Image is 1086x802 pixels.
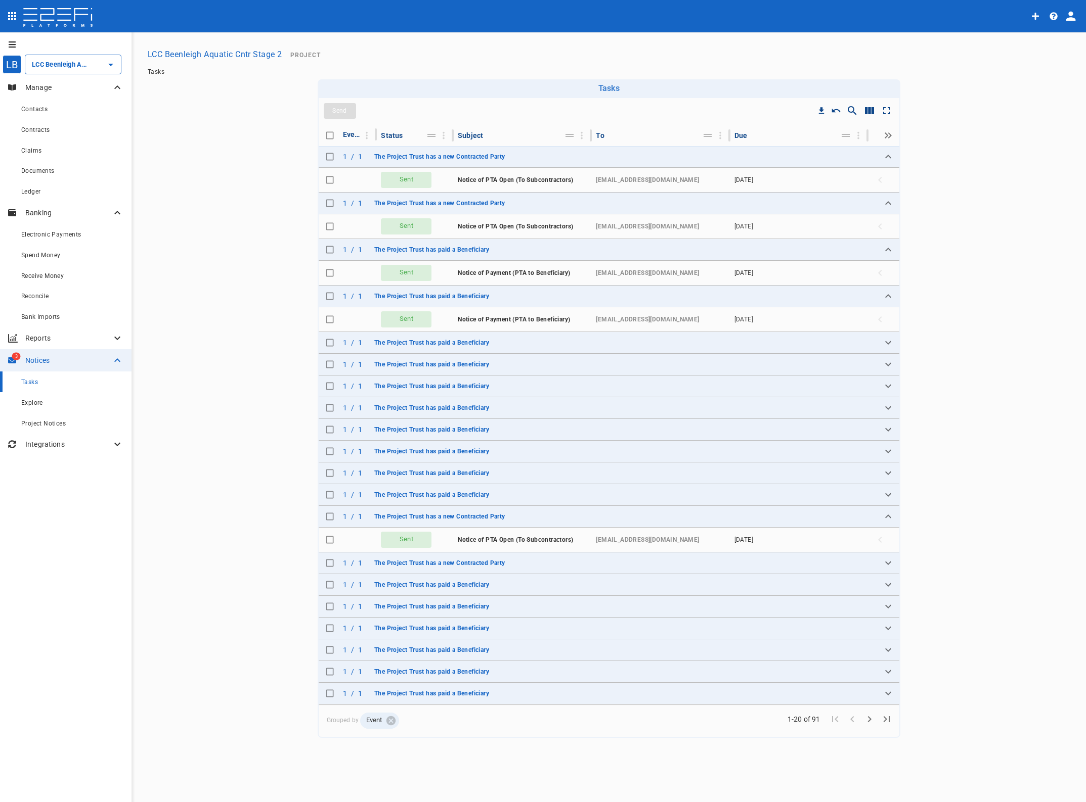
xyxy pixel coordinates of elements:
button: Reset Sorting [829,103,844,118]
button: Column Actions [359,127,375,144]
p: 1 [358,338,362,348]
span: The Project Trust has paid a Beneficiary [374,361,489,368]
span: 1-20 of 91 [788,714,820,724]
span: Expand [873,312,895,326]
button: Go to next page [861,711,878,728]
span: Collapse [881,196,895,210]
span: Toggle select row [323,444,337,458]
p: / [351,424,354,435]
span: Expand [881,466,895,480]
span: The Project Trust has paid a Beneficiary [374,646,489,653]
span: Expand [881,488,895,502]
span: Toggle select row [323,556,337,570]
span: Electronic Payments [21,231,81,238]
button: Expand [881,401,895,415]
span: Receive Money [21,272,64,279]
p: 1 [343,403,347,413]
div: 1 / 1 emails have been sent [343,338,362,348]
span: Collapse [881,509,895,524]
button: The Project Trust has paid a Beneficiary [370,578,493,591]
div: Due [734,129,747,141]
span: Toggle select row [323,357,337,371]
div: 1 / 1 emails have been sent [343,446,362,456]
button: Expand [881,643,895,657]
span: Expand [873,266,895,280]
span: The Project Trust has paid a Beneficiary [374,668,489,675]
span: Notice of PTA Open (To Subcontractors) [458,223,573,230]
span: Go to last page [878,714,895,723]
button: Move [424,128,439,143]
p: / [351,558,354,568]
p: 1 [343,359,347,369]
span: [EMAIL_ADDRESS][DOMAIN_NAME] [596,316,699,323]
div: 1 / 1 emails have been sent [343,511,362,522]
p: 1 [358,198,362,208]
span: Toggle select row [323,533,337,547]
span: Sent [394,175,419,184]
p: 1 [343,688,347,698]
button: Column Actions [712,127,728,144]
span: Event [360,716,388,725]
p: / [351,291,354,301]
p: / [351,359,354,369]
div: Subject [458,129,483,141]
p: 1 [358,245,362,255]
p: 1 [343,424,347,435]
button: Open [104,58,118,72]
span: Notice of PTA Open (To Subcontractors) [458,536,573,543]
span: Toggle select row [323,488,337,502]
p: 1 [343,511,347,522]
span: [EMAIL_ADDRESS][DOMAIN_NAME] [596,176,699,183]
div: LB [3,55,21,74]
p: / [351,446,354,456]
span: The Project Trust has paid a Beneficiary [374,246,489,253]
p: 1 [358,688,362,698]
span: Toggle select row [323,665,337,679]
div: Event [343,128,361,140]
button: Move [562,128,577,143]
span: Grouped by [327,713,884,729]
span: Toggle select row [323,219,337,233]
span: [EMAIL_ADDRESS][DOMAIN_NAME] [596,536,699,543]
p: 1 [358,667,362,677]
span: Notice of PTA Open (To Subcontractors) [458,176,573,183]
p: 1 [358,490,362,500]
button: Expand [881,509,895,524]
span: Expand [873,533,895,547]
p: Banking [25,208,111,218]
p: / [351,580,354,590]
p: 1 [358,645,362,655]
span: Toggle select row [323,289,337,303]
span: Toggle select row [323,686,337,700]
span: Expand [881,379,895,393]
span: The Project Trust has paid a Beneficiary [374,383,489,390]
span: Sent [394,314,419,324]
p: / [351,403,354,413]
p: / [351,645,354,655]
span: Notice of Payment (PTA to Beneficiary) [458,269,570,276]
span: Expand [873,173,895,187]
button: Go to last page [878,711,895,728]
p: 1 [343,580,347,590]
p: 1 [343,468,347,478]
span: Toggle select row [323,599,337,614]
span: [DATE] [734,269,753,276]
span: The Project Trust has paid a Beneficiary [374,448,489,455]
p: Integrations [25,439,111,449]
h6: Tasks [322,83,896,93]
span: The Project Trust has paid a Beneficiary [374,293,489,300]
p: Reports [25,333,111,343]
button: The Project Trust has a new Contracted Party [370,556,509,570]
span: Toggle select row [323,266,337,280]
button: Expand [881,444,895,458]
button: The Project Trust has paid a Beneficiary [370,466,493,480]
span: Expand [881,357,895,371]
button: Expand [881,578,895,592]
span: Toggle select row [323,150,337,164]
span: Go to previous page [844,714,861,723]
span: Toggle select row [323,643,337,657]
span: Toggle select all [323,128,337,143]
p: 1 [343,601,347,611]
